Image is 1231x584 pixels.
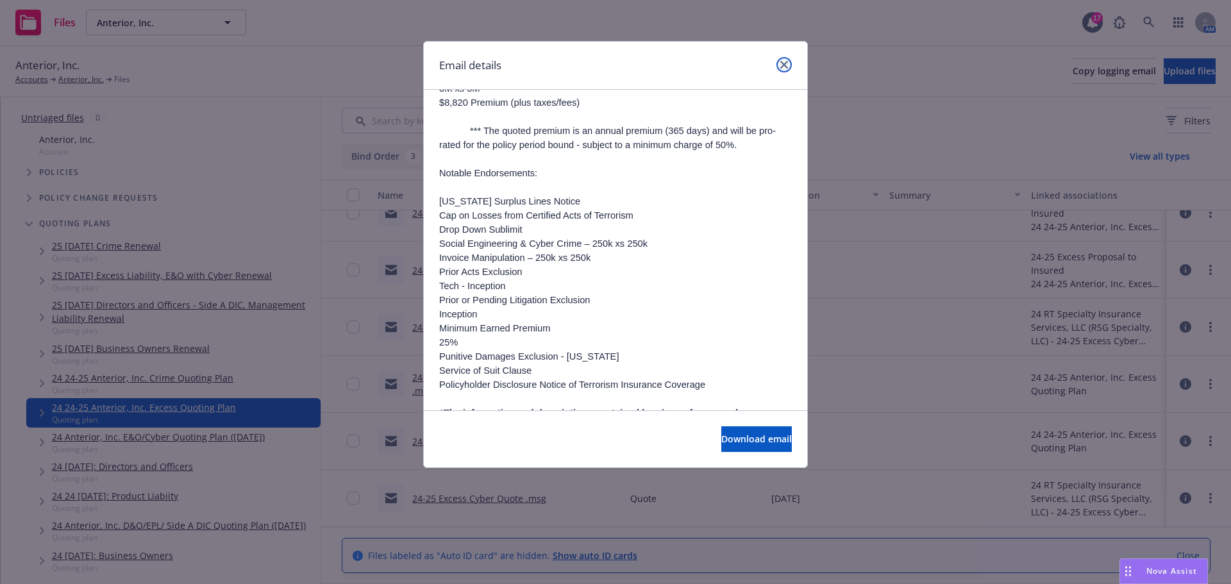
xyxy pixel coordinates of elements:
[439,363,792,378] li: Service of Suit Clause
[439,349,792,363] li: Punitive Damages Exclusion - [US_STATE]
[776,57,792,72] a: close
[1120,559,1136,583] div: Drag to move
[1146,565,1197,576] span: Nova Assist
[439,307,792,321] li: Inception
[1119,558,1208,584] button: Nova Assist
[439,222,792,237] li: Drop Down Sublimit
[439,335,792,349] li: 25%
[439,321,792,335] li: Minimum Earned Premium
[439,251,792,265] li: Invoice Manipulation – 250k xs 250k
[439,265,792,279] li: Prior Acts Exclusion
[439,378,792,392] li: Policyholder Disclosure Notice of Terrorism Insurance Coverage
[721,426,792,452] button: Download email
[439,194,792,208] li: [US_STATE] Surplus Lines Notice
[439,96,792,110] p: $8,820 Premium (plus taxes/fees)
[439,166,792,180] p: Notable Endorsements:
[439,57,501,74] h1: Email details
[439,124,792,152] p: *** The quoted premium is an annual premium (365 days) and will be pro-rated for the policy perio...
[439,208,792,222] li: Cap on Losses from Certified Acts of Terrorism
[439,408,791,474] i: *The information and descriptions contained herein are for general informational purposes only an...
[721,433,792,445] span: Download email
[439,279,792,293] li: Tech - Inception
[439,293,792,307] li: Prior or Pending Litigation Exclusion
[439,237,792,251] li: Social Engineering & Cyber Crime – 250k xs 250k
